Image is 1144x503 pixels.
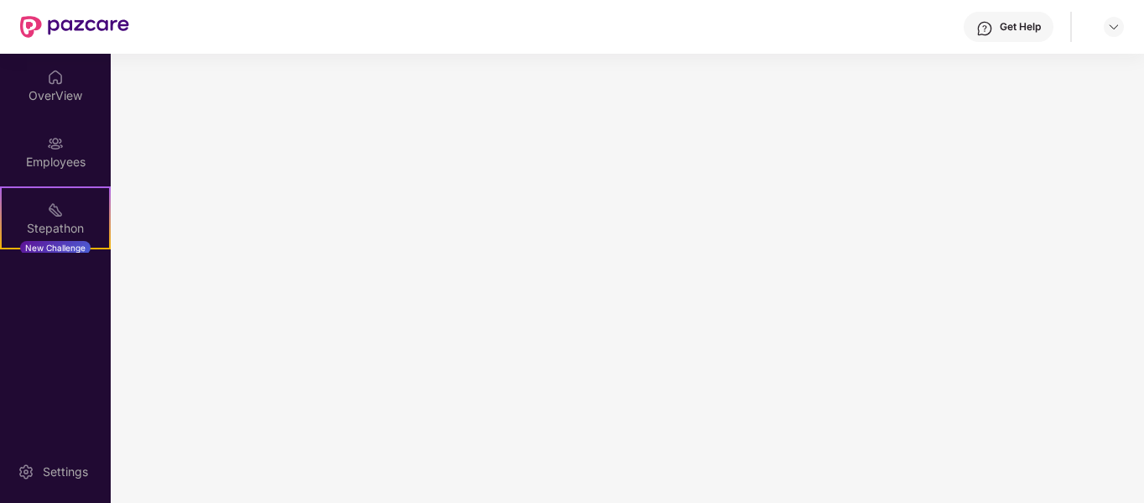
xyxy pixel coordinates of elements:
[47,202,64,218] img: svg+xml;base64,PHN2ZyB4bWxucz0iaHR0cDovL3d3dy53My5vcmcvMjAwMC9zdmciIHdpZHRoPSIyMSIgaGVpZ2h0PSIyMC...
[2,220,109,237] div: Stepathon
[1000,20,1041,34] div: Get Help
[1107,20,1121,34] img: svg+xml;base64,PHN2ZyBpZD0iRHJvcGRvd24tMzJ4MzIiIHhtbG5zPSJodHRwOi8vd3d3LnczLm9yZy8yMDAwL3N2ZyIgd2...
[20,16,129,38] img: New Pazcare Logo
[976,20,993,37] img: svg+xml;base64,PHN2ZyBpZD0iSGVscC0zMngzMiIgeG1sbnM9Imh0dHA6Ly93d3cudzMub3JnLzIwMDAvc3ZnIiB3aWR0aD...
[38,464,93,480] div: Settings
[20,241,91,254] div: New Challenge
[47,69,64,86] img: svg+xml;base64,PHN2ZyBpZD0iSG9tZSIgeG1sbnM9Imh0dHA6Ly93d3cudzMub3JnLzIwMDAvc3ZnIiB3aWR0aD0iMjAiIG...
[47,135,64,152] img: svg+xml;base64,PHN2ZyBpZD0iRW1wbG95ZWVzIiB4bWxucz0iaHR0cDovL3d3dy53My5vcmcvMjAwMC9zdmciIHdpZHRoPS...
[18,464,34,480] img: svg+xml;base64,PHN2ZyBpZD0iU2V0dGluZy0yMHgyMCIgeG1sbnM9Imh0dHA6Ly93d3cudzMub3JnLzIwMDAvc3ZnIiB3aW...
